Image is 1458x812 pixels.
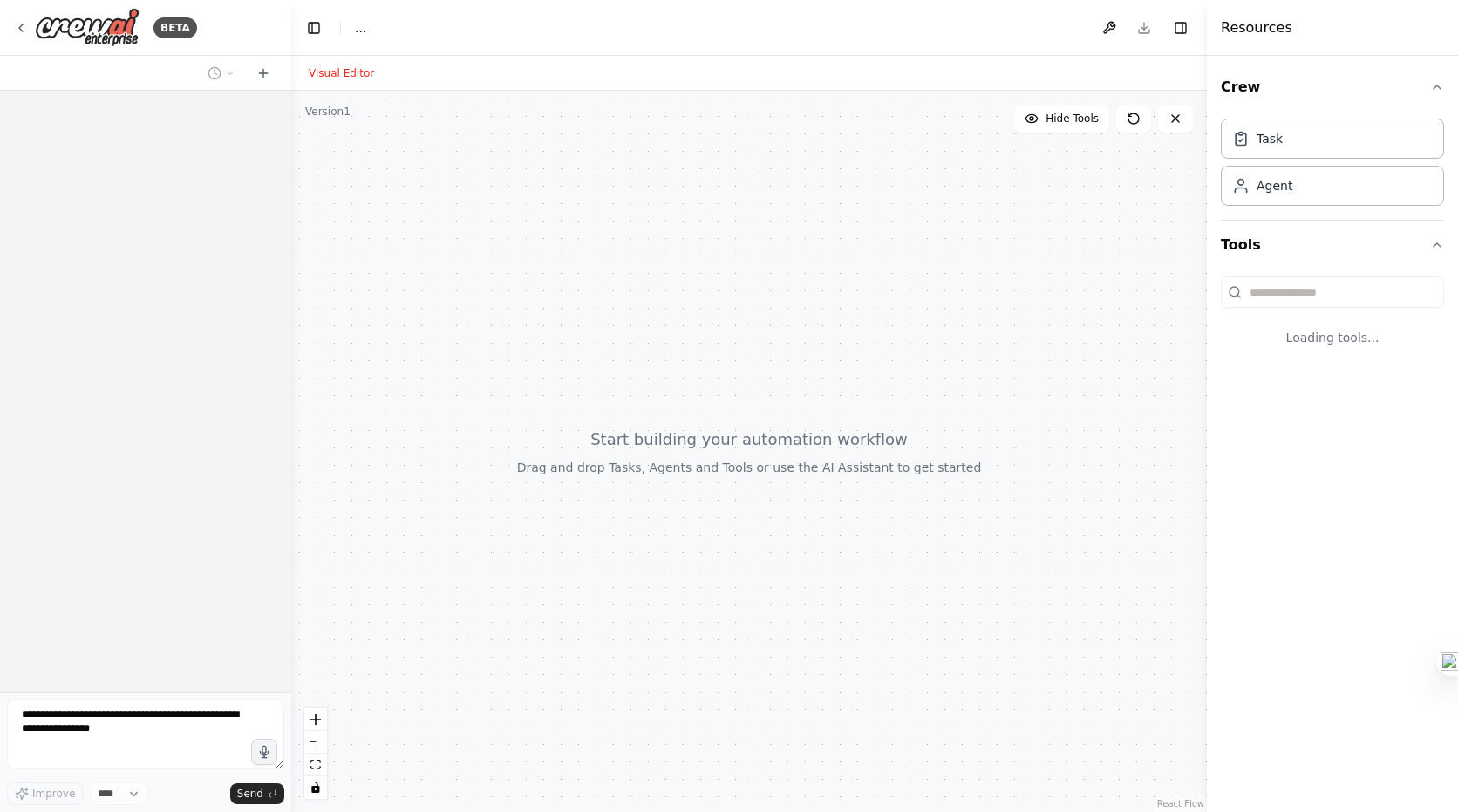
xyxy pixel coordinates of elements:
button: zoom out [304,731,327,754]
button: Start a new chat [249,63,277,84]
div: React Flow controls [304,708,327,799]
div: Crew [1221,112,1444,220]
button: Tools [1221,221,1444,270]
div: BETA [153,17,197,38]
img: Logo [35,8,140,47]
button: Visual Editor [298,63,385,84]
h4: Resources [1221,17,1292,38]
button: zoom in [304,708,327,731]
span: Send [237,787,263,801]
div: Version 1 [305,105,351,119]
nav: breadcrumb [355,19,366,37]
div: Loading tools... [1221,315,1444,360]
button: Send [230,783,284,804]
button: Switch to previous chat [201,63,242,84]
span: ... [355,19,366,37]
button: Hide left sidebar [302,16,326,40]
a: React Flow attribution [1157,799,1204,809]
span: Improve [32,787,75,801]
div: Tools [1221,270,1444,374]
div: Task [1257,130,1283,147]
span: Hide Tools [1046,112,1099,126]
button: Click to speak your automation idea [251,739,277,765]
button: Crew [1221,63,1444,112]
button: fit view [304,754,327,776]
button: Improve [7,782,83,805]
button: toggle interactivity [304,776,327,799]
button: Hide Tools [1014,105,1109,133]
button: Hide right sidebar [1168,16,1193,40]
div: Agent [1257,177,1292,194]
